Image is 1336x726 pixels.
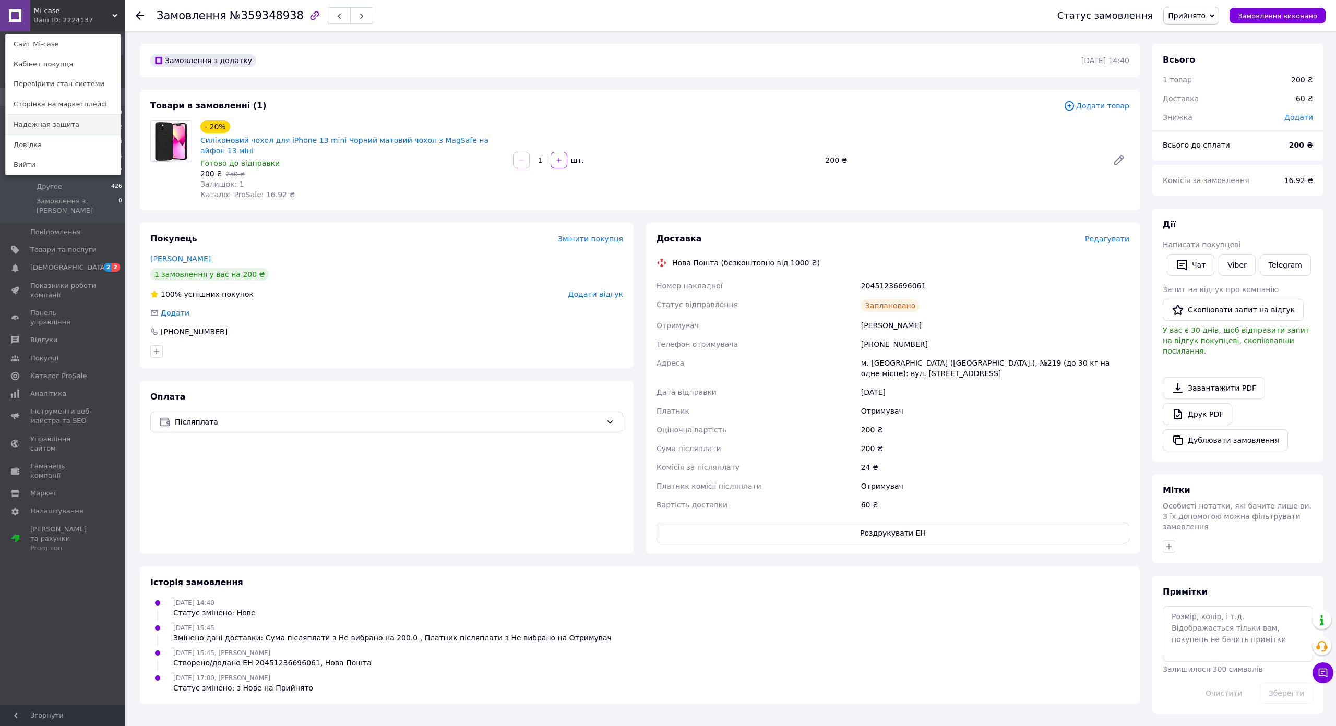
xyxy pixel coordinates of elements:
[173,608,256,618] div: Статус змінено: Нове
[6,54,121,74] a: Кабінет покупця
[670,258,822,268] div: Нова Пошта (безкоштовно від 1000 ₴)
[30,354,58,363] span: Покупці
[859,439,1131,458] div: 200 ₴
[30,227,81,237] span: Повідомлення
[1163,220,1176,229] span: Дії
[1163,485,1190,495] span: Мітки
[1289,141,1313,149] b: 200 ₴
[1064,100,1129,112] span: Додати товар
[200,120,230,133] div: - 20%
[30,371,87,381] span: Каталог ProSale
[1163,326,1309,355] span: У вас є 30 днів, щоб відправити запит на відгук покупцеві, скопіювавши посилання.
[1163,429,1288,451] button: Дублювати замовлення
[657,407,689,415] span: Платник
[1163,502,1311,531] span: Особисті нотатки, які бачите лише ви. З їх допомогою можна фільтрувати замовлення
[34,6,112,16] span: Mi-case
[161,290,182,298] span: 100%
[161,309,189,317] span: Додати
[859,402,1131,420] div: Отримувач
[200,136,488,155] a: Силіконовий чохол для iPhone 13 mini Чорний матовий чохол з MagSafe на айфон 13 мІні
[173,599,214,607] span: [DATE] 14:40
[1290,87,1319,110] div: 60 ₴
[200,159,280,167] span: Готово до відправки
[1163,176,1249,185] span: Комісія за замовлення
[173,649,270,657] span: [DATE] 15:45, [PERSON_NAME]
[30,525,97,553] span: [PERSON_NAME] та рахунки
[173,624,214,632] span: [DATE] 15:45
[657,340,738,348] span: Телефон отримувача
[1163,240,1240,249] span: Написати покупцеві
[34,16,78,25] div: Ваш ID: 2224137
[859,495,1131,514] div: 60 ₴
[1284,113,1313,122] span: Додати
[558,235,623,243] span: Змінити покупця
[657,444,721,453] span: Сума післяплати
[1291,75,1313,85] div: 200 ₴
[1168,11,1206,20] span: Прийнято
[30,489,57,498] span: Маркет
[200,180,244,188] span: Залишок: 1
[151,121,192,162] img: Силіконовий чохол для iPhone 13 mini Чорний матовий чохол з MagSafe на айфон 13 мІні
[1108,150,1129,171] a: Редагувати
[568,155,585,165] div: шт.
[657,321,699,330] span: Отримувач
[175,416,602,428] span: Післяплата
[1085,235,1129,243] span: Редагувати
[859,383,1131,402] div: [DATE]
[30,506,83,516] span: Налаштування
[150,268,269,281] div: 1 замовлення у вас на 200 ₴
[1163,299,1304,321] button: Скопіювати запит на відгук
[657,388,717,396] span: Дата відправки
[157,9,226,22] span: Замовлення
[6,115,121,135] a: Надежная защита
[30,407,97,426] span: Інструменти веб-майстра та SEO
[657,426,726,434] span: Оціночна вартість
[6,155,121,175] a: Вийти
[1163,285,1279,294] span: Запит на відгук про компанію
[657,234,702,244] span: Доставка
[150,577,243,587] span: Історія замовлення
[104,263,112,272] span: 2
[30,543,97,553] div: Prom топ
[37,197,118,215] span: Замовлення з [PERSON_NAME]
[1284,176,1313,185] span: 16.92 ₴
[1163,94,1199,103] span: Доставка
[173,683,313,693] div: Статус змінено: з Нове на Прийнято
[1057,10,1153,21] div: Статус замовлення
[111,182,122,191] span: 426
[657,501,727,509] span: Вартість доставки
[173,658,372,668] div: Створено/додано ЕН 20451236696061, Нова Пошта
[568,290,623,298] span: Додати відгук
[1313,662,1333,683] button: Чат з покупцем
[657,523,1129,543] button: Роздрукувати ЕН
[1163,587,1208,597] span: Примітки
[1163,141,1230,149] span: Всього до сплати
[150,392,185,402] span: Оплата
[6,135,121,155] a: Довідка
[30,281,97,300] span: Показники роботи компанії
[657,463,739,471] span: Комісія за післяплату
[859,420,1131,439] div: 200 ₴
[160,326,229,337] div: [PHONE_NUMBER]
[657,359,684,367] span: Адреса
[1163,403,1232,425] a: Друк PDF
[859,458,1131,477] div: 24 ₴
[230,9,304,22] span: №359348938
[37,182,62,191] span: Другое
[1219,254,1255,276] a: Viber
[30,308,97,327] span: Панель управління
[200,190,295,199] span: Каталог ProSale: 16.92 ₴
[1238,12,1317,20] span: Замовлення виконано
[112,263,120,272] span: 2
[1081,56,1129,65] time: [DATE] 14:40
[859,335,1131,354] div: [PHONE_NUMBER]
[821,153,1104,167] div: 200 ₴
[657,282,723,290] span: Номер накладної
[859,354,1131,383] div: м. [GEOGRAPHIC_DATA] ([GEOGRAPHIC_DATA].), №219 (до 30 кг на одне місце): вул. [STREET_ADDRESS]
[150,101,267,111] span: Товари в замовленні (1)
[859,276,1131,295] div: 20451236696061
[150,54,256,67] div: Замовлення з додатку
[30,245,97,255] span: Товари та послуги
[861,299,920,312] div: Заплановано
[136,10,144,21] div: Повернутися назад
